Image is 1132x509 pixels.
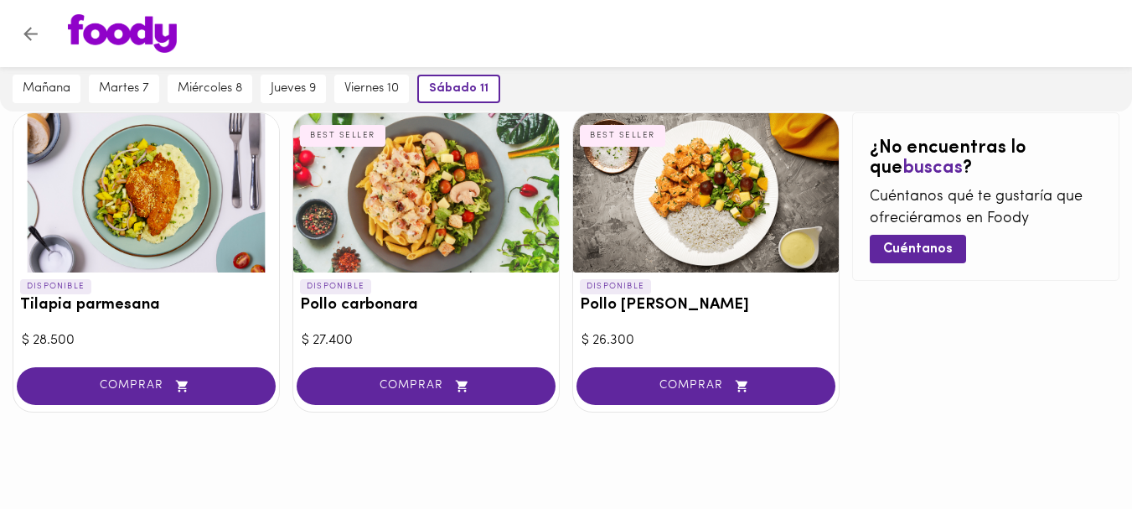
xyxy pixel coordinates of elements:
h3: Pollo [PERSON_NAME] [580,297,832,314]
div: Pollo carbonara [293,113,559,273]
iframe: Messagebird Livechat Widget [1035,412,1115,492]
span: Cuéntanos [883,242,953,257]
p: DISPONIBLE [20,279,91,294]
div: Pollo Tikka Massala [573,113,839,273]
div: Tilapia parmesana [13,113,279,273]
span: sábado 11 [429,81,488,96]
button: Cuéntanos [870,235,966,262]
button: viernes 10 [334,75,409,103]
span: buscas [902,158,963,178]
div: $ 27.400 [302,331,550,351]
button: COMPRAR [297,367,556,405]
button: COMPRAR [17,367,276,405]
span: jueves 9 [271,81,316,96]
button: COMPRAR [576,367,835,405]
h3: Tilapia parmesana [20,297,272,314]
span: mañana [23,81,70,96]
button: Volver [10,13,51,55]
button: martes 7 [89,75,159,103]
button: mañana [13,75,80,103]
button: miércoles 8 [168,75,252,103]
button: jueves 9 [261,75,326,103]
span: COMPRAR [318,379,535,393]
span: viernes 10 [344,81,399,96]
h3: Pollo carbonara [300,297,552,314]
p: Cuéntanos qué te gustaría que ofreciéramos en Foody [870,187,1102,230]
p: DISPONIBLE [300,279,371,294]
img: logo.png [68,14,177,53]
span: miércoles 8 [178,81,242,96]
h2: ¿No encuentras lo que ? [870,138,1102,179]
span: martes 7 [99,81,149,96]
div: $ 28.500 [22,331,271,351]
span: COMPRAR [38,379,255,393]
button: sábado 11 [417,75,500,103]
p: DISPONIBLE [580,279,651,294]
div: BEST SELLER [580,125,665,147]
span: COMPRAR [597,379,814,393]
div: BEST SELLER [300,125,385,147]
div: $ 26.300 [582,331,830,351]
